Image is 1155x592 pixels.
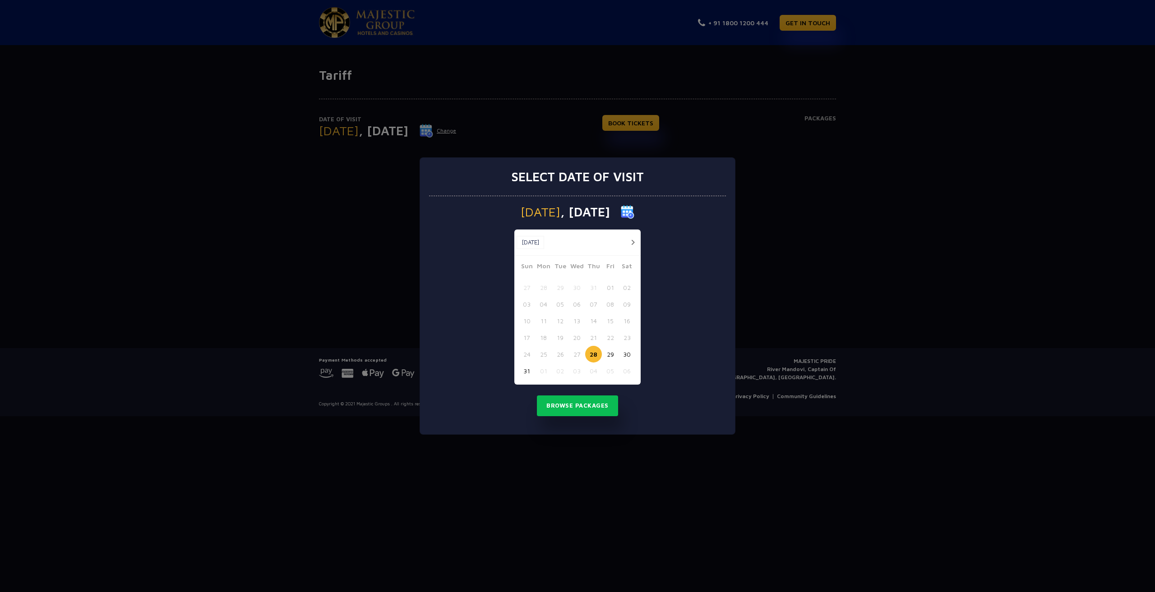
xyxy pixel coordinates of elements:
button: 18 [535,329,552,346]
button: 01 [535,363,552,379]
button: 06 [568,296,585,312]
button: 14 [585,312,602,329]
button: 27 [568,346,585,363]
button: 19 [552,329,568,346]
button: 08 [602,296,619,312]
button: Browse Packages [537,395,618,416]
h3: Select date of visit [511,169,644,184]
button: 26 [552,346,568,363]
button: 07 [585,296,602,312]
button: 09 [619,296,635,312]
button: 30 [619,346,635,363]
button: 27 [518,279,535,296]
button: 17 [518,329,535,346]
button: 28 [585,346,602,363]
button: 11 [535,312,552,329]
button: 04 [535,296,552,312]
button: 12 [552,312,568,329]
button: 22 [602,329,619,346]
img: calender icon [621,205,634,219]
span: Mon [535,261,552,274]
span: [DATE] [521,206,560,218]
button: 21 [585,329,602,346]
button: [DATE] [517,236,544,249]
button: 02 [552,363,568,379]
button: 01 [602,279,619,296]
button: 06 [619,363,635,379]
button: 31 [518,363,535,379]
button: 25 [535,346,552,363]
button: 20 [568,329,585,346]
button: 16 [619,312,635,329]
button: 03 [518,296,535,312]
button: 23 [619,329,635,346]
span: Tue [552,261,568,274]
span: Fri [602,261,619,274]
button: 30 [568,279,585,296]
button: 03 [568,363,585,379]
button: 04 [585,363,602,379]
button: 05 [602,363,619,379]
button: 29 [602,346,619,363]
span: Sun [518,261,535,274]
span: , [DATE] [560,206,610,218]
button: 28 [535,279,552,296]
button: 10 [518,312,535,329]
span: Thu [585,261,602,274]
button: 24 [518,346,535,363]
button: 29 [552,279,568,296]
span: Wed [568,261,585,274]
button: 13 [568,312,585,329]
button: 05 [552,296,568,312]
button: 15 [602,312,619,329]
button: 02 [619,279,635,296]
span: Sat [619,261,635,274]
button: 31 [585,279,602,296]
